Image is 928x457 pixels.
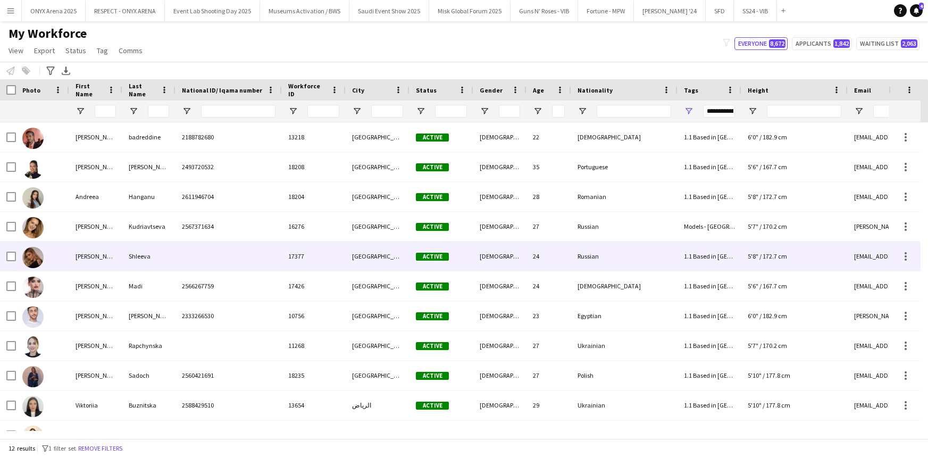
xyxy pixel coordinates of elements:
input: First Name Filter Input [95,105,116,118]
div: 5'7" / 170.2 cm [741,331,848,360]
div: 1.1 Based in [GEOGRAPHIC_DATA], 2.3 English Level = 3/3 Excellent , Presentable A, Saudi Event Aw... [678,152,741,181]
img: Alexandra Fulgencio [22,157,44,179]
button: RESPECT - ONYX ARENA [86,1,165,21]
span: 4 [919,3,924,10]
span: Active [416,312,449,320]
span: 2566267759 [182,282,214,290]
app-action-btn: Advanced filters [44,64,57,77]
div: 18204 [282,182,346,211]
button: Open Filter Menu [288,106,298,116]
button: Open Filter Menu [182,106,191,116]
input: Status Filter Input [435,105,467,118]
div: 5'8" / 172.7 cm [741,182,848,211]
div: badreddine [122,122,175,152]
div: الرياض [346,390,409,420]
div: Rapchynska [122,331,175,360]
div: Hanganu [122,182,175,211]
span: 2588429510 [182,401,214,409]
span: Active [416,282,449,290]
span: Nationality [578,86,613,94]
span: Height [748,86,768,94]
div: [GEOGRAPHIC_DATA] [346,420,409,450]
span: 1 filter set [48,444,76,452]
button: Open Filter Menu [76,106,85,116]
img: Angelina Kudriavtseva [22,217,44,238]
div: [PERSON_NAME] [69,122,122,152]
button: Open Filter Menu [854,106,864,116]
span: First Name [76,82,103,98]
div: AlNajjar [122,420,175,450]
div: [DEMOGRAPHIC_DATA] [473,361,526,390]
button: SFD [706,1,734,21]
button: Remove filters [76,443,124,454]
a: Export [30,44,59,57]
div: [GEOGRAPHIC_DATA] [346,152,409,181]
span: 2493720532 [182,163,214,171]
div: 22 [526,122,571,152]
span: Photo [22,86,40,94]
button: Misk Global Forum 2025 [429,1,511,21]
div: [GEOGRAPHIC_DATA] [346,301,409,330]
span: Active [416,253,449,261]
div: [DEMOGRAPHIC_DATA] [473,242,526,271]
a: Comms [114,44,147,57]
div: [PERSON_NAME] [69,301,122,330]
span: Last Name [129,82,156,98]
div: 5'8" / 172.7 cm [741,242,848,271]
span: Tags [684,86,698,94]
div: 1.1 Based in [GEOGRAPHIC_DATA], 2.3 English Level = 3/3 Excellent , Presentable A, Saudi Event Aw... [678,182,741,211]
input: Nationality Filter Input [597,105,671,118]
div: [PERSON_NAME] [122,152,175,181]
div: [GEOGRAPHIC_DATA] [346,122,409,152]
div: [DEMOGRAPHIC_DATA] [473,182,526,211]
button: Applicants1,842 [792,37,852,50]
div: 1.1 Based in [GEOGRAPHIC_DATA], 2.3 English Level = 3/3 Excellent , Models - Riyadh Based, MPW - ... [678,390,741,420]
input: Last Name Filter Input [148,105,169,118]
button: Event Lab Shooting Day 2025 [165,1,260,21]
div: [DEMOGRAPHIC_DATA] [571,122,678,152]
button: Museums Activation / BWS [260,1,349,21]
span: Active [416,193,449,201]
button: Open Filter Menu [533,106,542,116]
span: 2567371634 [182,222,214,230]
button: Open Filter Menu [416,106,425,116]
button: Fortune - MPW [578,1,634,21]
span: Active [416,402,449,410]
div: [DEMOGRAPHIC_DATA] [473,122,526,152]
div: Shleeva [122,242,175,271]
span: Status [416,86,437,94]
span: 2188782680 [182,133,214,141]
div: Madi [122,271,175,301]
div: [GEOGRAPHIC_DATA] [346,361,409,390]
span: Active [416,134,449,142]
div: [PERSON_NAME] [69,152,122,181]
div: 13654 [282,390,346,420]
input: Height Filter Input [767,105,841,118]
button: Everyone8,672 [734,37,788,50]
span: Status [65,46,86,55]
div: [GEOGRAPHIC_DATA] [346,242,409,271]
div: 5'10" / 177.8 cm [741,390,848,420]
span: 1,842 [833,39,850,48]
div: [DEMOGRAPHIC_DATA] [571,271,678,301]
div: 1.1 Based in [GEOGRAPHIC_DATA], 2.3 English Level = 3/3 Excellent , Presentable A, Saudi Event Aw... [678,361,741,390]
div: Egyptian [571,301,678,330]
button: Open Filter Menu [684,106,693,116]
input: City Filter Input [371,105,403,118]
span: Age [533,86,544,94]
img: Paulina Sadoch [22,366,44,387]
span: Active [416,223,449,231]
button: Open Filter Menu [129,106,138,116]
div: 35 [526,152,571,181]
div: Kudriavtseva [122,212,175,241]
input: Workforce ID Filter Input [307,105,339,118]
div: 27 [526,361,571,390]
div: 24 [526,242,571,271]
div: 5'6" / 167.7 cm [741,271,848,301]
div: Viktoriia [69,390,122,420]
img: Eyad Shiref [22,306,44,328]
a: Status [61,44,90,57]
button: Open Filter Menu [748,106,757,116]
div: Andreea [69,182,122,211]
div: [PERSON_NAME] [69,271,122,301]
